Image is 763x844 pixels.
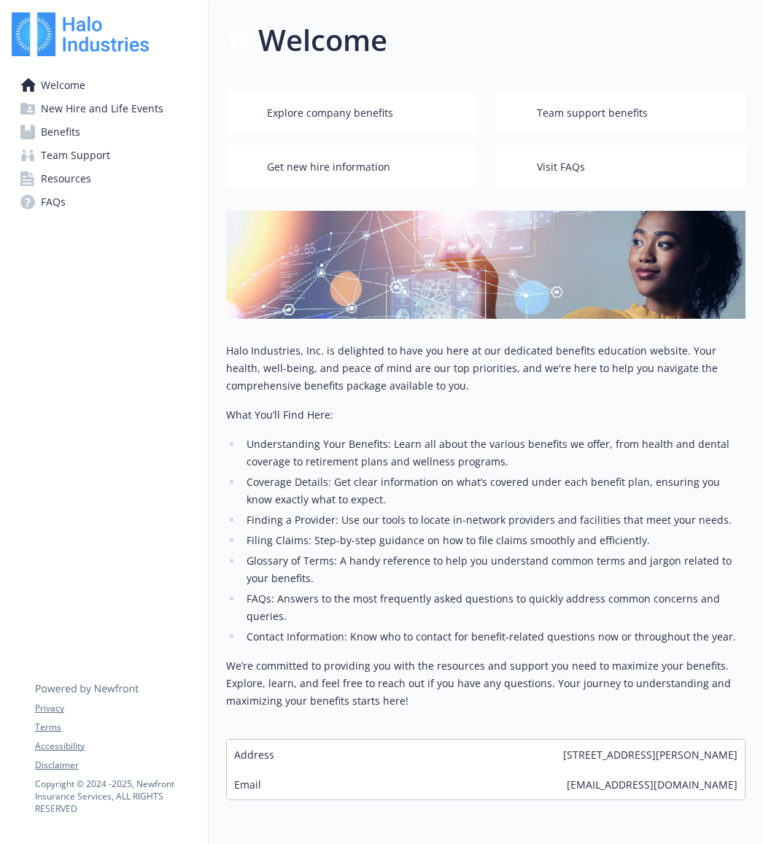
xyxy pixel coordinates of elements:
a: Terms [35,721,195,734]
p: What You’ll Find Here: [226,406,745,424]
a: Welcome [12,74,196,97]
li: Glossary of Terms: A handy reference to help you understand common terms and jargon related to yo... [242,552,745,587]
a: FAQs [12,190,196,214]
span: FAQs [41,190,66,214]
a: Privacy [35,702,195,715]
span: Team support benefits [537,99,648,127]
a: Resources [12,167,196,190]
p: Copyright © 2024 - 2025 , Newfront Insurance Services, ALL RIGHTS RESERVED [35,778,195,815]
a: Disclaimer [35,759,195,772]
span: Explore company benefits [267,99,393,127]
span: [STREET_ADDRESS][PERSON_NAME] [563,747,737,762]
span: Address [234,747,274,762]
h1: Welcome [258,18,387,62]
a: New Hire and Life Events [12,97,196,120]
a: Benefits [12,120,196,144]
button: Visit FAQs [496,145,745,187]
p: Halo Industries, Inc. is delighted to have you here at our dedicated benefits education website. ... [226,342,745,395]
button: Get new hire information [226,145,476,187]
li: Finding a Provider: Use our tools to locate in-network providers and facilities that meet your ne... [242,511,745,529]
span: Get new hire information [267,153,390,181]
span: [EMAIL_ADDRESS][DOMAIN_NAME] [567,777,737,792]
span: Resources [41,167,91,190]
span: New Hire and Life Events [41,97,163,120]
li: Understanding Your Benefits: Learn all about the various benefits we offer, from health and denta... [242,435,745,471]
img: overview page banner [226,211,745,319]
a: Team Support [12,144,196,167]
button: Explore company benefits [226,91,476,133]
a: Accessibility [35,740,195,753]
p: We’re committed to providing you with the resources and support you need to maximize your benefit... [226,657,745,710]
span: Benefits [41,120,80,144]
li: Filing Claims: Step-by-step guidance on how to file claims smoothly and efficiently. [242,532,745,549]
li: FAQs: Answers to the most frequently asked questions to quickly address common concerns and queries. [242,590,745,625]
span: Visit FAQs [537,153,585,181]
li: Coverage Details: Get clear information on what’s covered under each benefit plan, ensuring you k... [242,473,745,508]
span: Email [234,777,261,792]
span: Team Support [41,144,110,167]
li: Contact Information: Know who to contact for benefit-related questions now or throughout the year. [242,628,745,646]
button: Team support benefits [496,91,745,133]
span: Welcome [41,74,85,97]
